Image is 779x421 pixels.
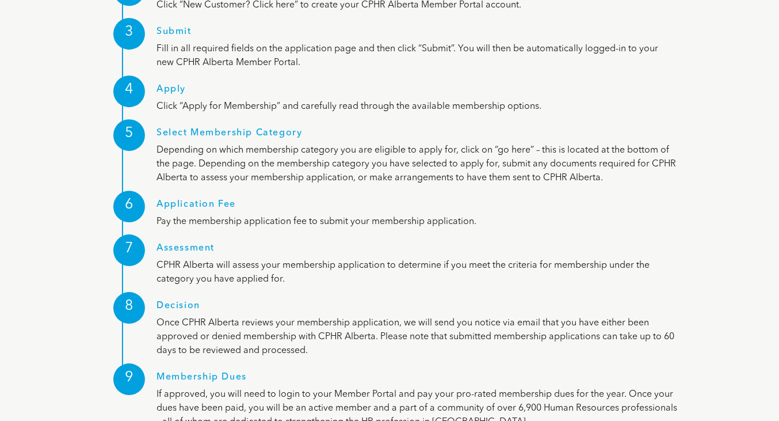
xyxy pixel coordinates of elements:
p: Pay the membership application fee to submit your membership application. [156,215,677,229]
p: Depending on which membership category you are eligible to apply for, click on “go here” – this i... [156,143,677,185]
h1: Submit [156,26,677,42]
h1: Decision [156,301,677,316]
div: 8 [113,292,145,324]
h1: Select Membership Category [156,128,677,143]
h1: Apply [156,84,677,100]
p: Click “Apply for Membership” and carefully read through the available membership options. [156,100,677,113]
div: 5 [113,119,145,151]
h1: Membership Dues [156,372,677,388]
div: 3 [113,18,145,50]
div: 6 [113,191,145,222]
div: 9 [113,363,145,395]
div: 7 [113,234,145,266]
h1: Assessment [156,243,677,259]
p: Fill in all required fields on the application page and then click “Submit”. You will then be aut... [156,42,677,70]
h1: Application Fee [156,199,677,215]
p: CPHR Alberta will assess your membership application to determine if you meet the criteria for me... [156,259,677,286]
p: Once CPHR Alberta reviews your membership application, we will send you notice via email that you... [156,316,677,358]
div: 4 [113,75,145,107]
